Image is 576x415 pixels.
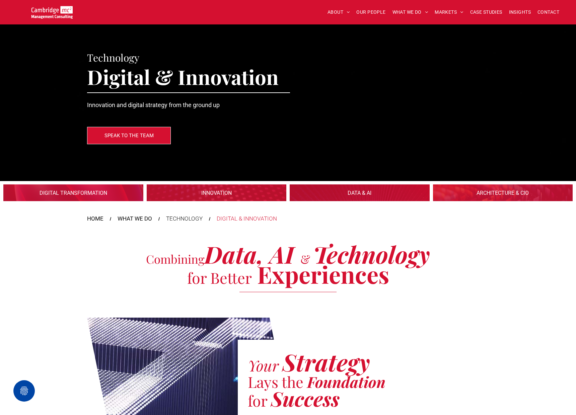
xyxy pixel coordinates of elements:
a: ABOUT [324,7,353,17]
a: CASE STUDIES [467,7,506,17]
span: for [248,390,267,410]
a: Innovation | Consulting services to unlock your innovation pipeline | Cambridge Management Consul... [147,184,287,201]
div: DIGITAL & INNOVATION [217,215,277,223]
span: SPEAK TO THE TEAM [104,127,154,144]
a: Digital Transformation | Innovation | Cambridge Management Consulting [3,184,143,201]
span: Success [271,385,340,412]
a: DIGITAL & INNOVATION > ARCHITECTURE & CIO | Build and Optimise a Future-Ready Digital Architecture [433,184,573,201]
a: MARKETS [431,7,466,17]
a: OUR PEOPLE [353,7,389,17]
span: Strategy [282,346,370,378]
span: Your [248,355,279,375]
nav: Breadcrumbs [87,215,489,223]
a: WHAT WE DO [118,215,152,223]
span: for Better [187,267,252,287]
a: SPEAK TO THE TEAM [87,127,171,144]
span: & [300,251,310,267]
span: Technology [313,238,430,270]
a: WHAT WE DO [389,7,432,17]
span: Combining [146,251,204,267]
span: Foundation [307,371,385,392]
span: Innovation and digital strategy from the ground up [87,101,220,108]
a: HOME [87,215,103,223]
span: Experiences [257,258,389,290]
img: Go to Homepage [31,6,73,19]
a: DIGITAL & INNOVATION > DATA & AI | Experts at Using Data to Unlock Value for Your Business [290,184,430,201]
span: Technology [87,51,139,64]
a: CONTACT [534,7,563,17]
a: INSIGHTS [506,7,534,17]
span: Lays the [248,371,303,392]
a: Your Business Transformed | Cambridge Management Consulting [31,7,73,14]
span: Data, AI [204,238,294,270]
div: TECHNOLOGY [166,215,203,223]
span: Digital & Innovation [87,63,279,90]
